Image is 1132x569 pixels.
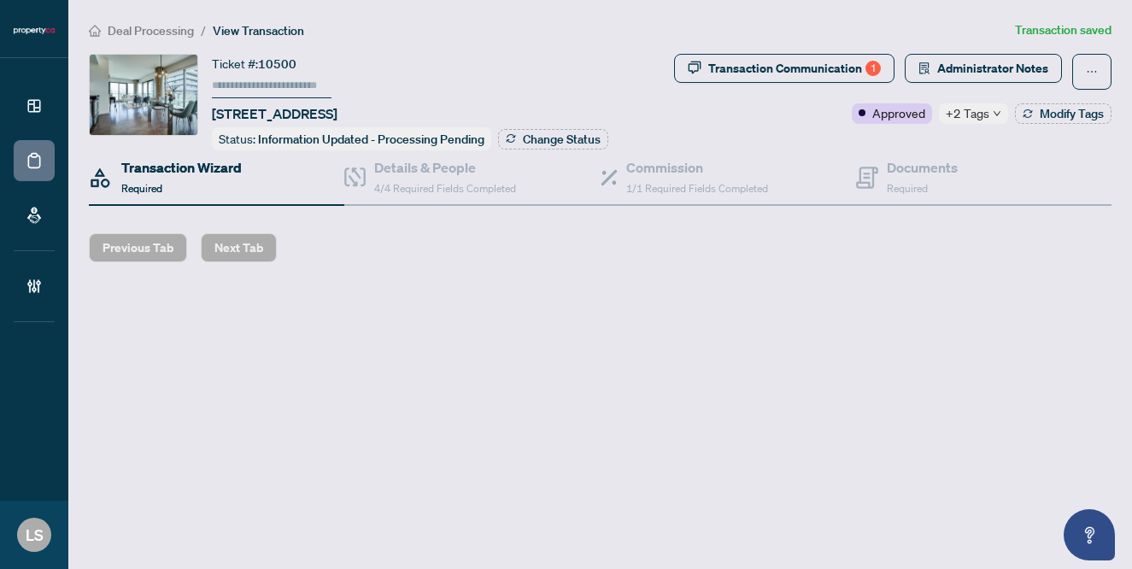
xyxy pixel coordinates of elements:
span: down [993,109,1001,118]
img: IMG-C12360619_1.jpg [90,55,197,135]
button: Open asap [1064,509,1115,560]
button: Change Status [498,129,608,150]
div: Status: [212,127,491,150]
article: Transaction saved [1015,21,1111,40]
button: Administrator Notes [905,54,1062,83]
span: Administrator Notes [937,55,1048,82]
h4: Documents [887,157,958,178]
div: Transaction Communication [708,55,881,82]
span: home [89,25,101,37]
img: logo [14,26,55,36]
div: 1 [865,61,881,76]
button: Previous Tab [89,233,187,262]
h4: Transaction Wizard [121,157,242,178]
span: LS [26,523,44,547]
span: 10500 [258,56,296,72]
div: Ticket #: [212,54,296,73]
span: ellipsis [1086,66,1098,78]
span: Modify Tags [1040,108,1104,120]
span: solution [918,62,930,74]
button: Next Tab [201,233,277,262]
button: Modify Tags [1015,103,1111,124]
span: Required [121,182,162,195]
span: Information Updated - Processing Pending [258,132,484,147]
span: Deal Processing [108,23,194,38]
li: / [201,21,206,40]
span: [STREET_ADDRESS] [212,103,337,124]
h4: Commission [626,157,768,178]
span: Approved [872,103,925,122]
h4: Details & People [374,157,516,178]
span: 4/4 Required Fields Completed [374,182,516,195]
span: 1/1 Required Fields Completed [626,182,768,195]
span: View Transaction [213,23,304,38]
span: Required [887,182,928,195]
span: Change Status [523,133,601,145]
span: +2 Tags [946,103,989,123]
button: Transaction Communication1 [674,54,894,83]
